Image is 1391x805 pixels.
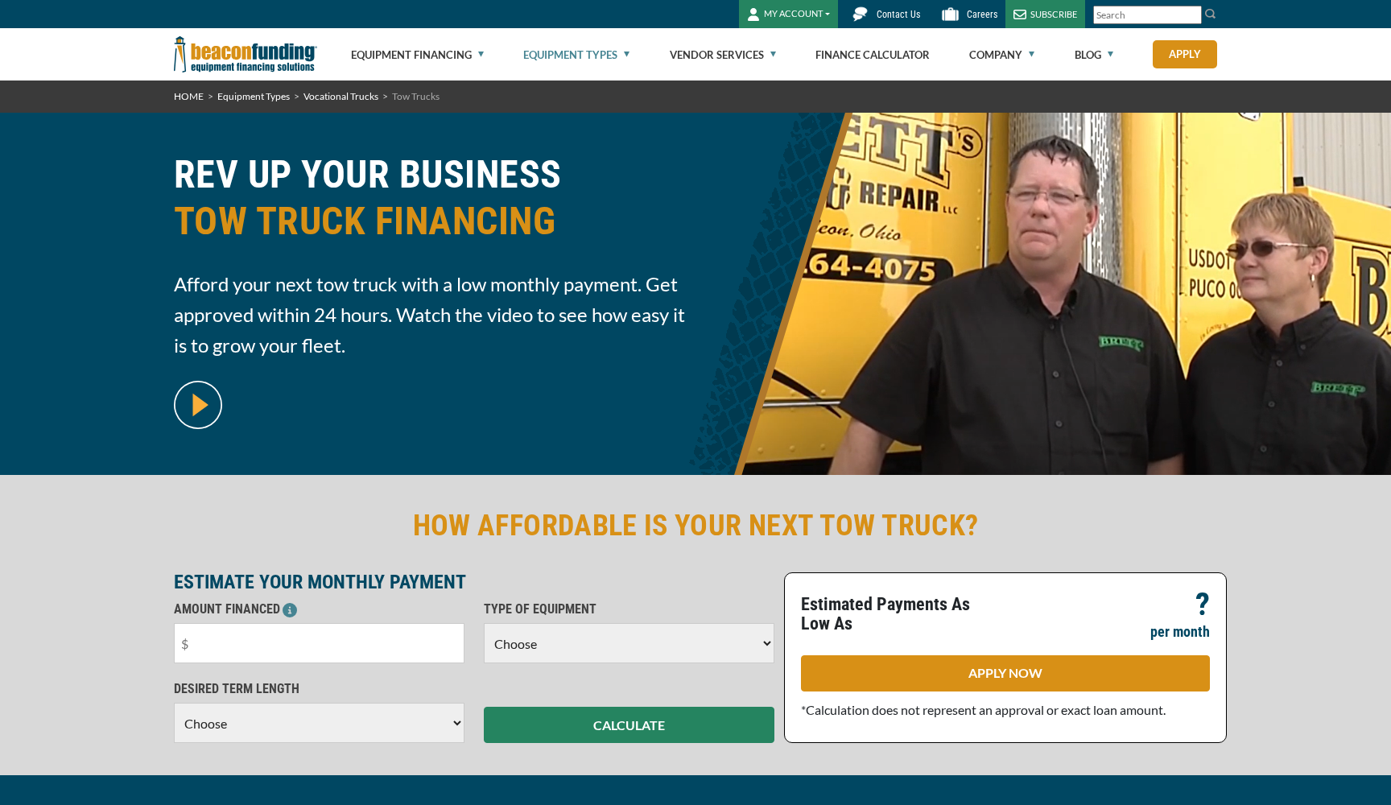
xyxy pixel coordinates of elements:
[801,702,1166,717] span: *Calculation does not represent an approval or exact loan amount.
[174,90,204,102] a: HOME
[174,572,774,592] p: ESTIMATE YOUR MONTHLY PAYMENT
[801,595,996,634] p: Estimated Payments As Low As
[801,655,1210,691] a: APPLY NOW
[523,29,629,80] a: Equipment Types
[969,29,1034,80] a: Company
[1204,7,1217,20] img: Search
[877,9,920,20] span: Contact Us
[484,707,774,743] button: CALCULATE
[815,29,930,80] a: Finance Calculator
[392,90,440,102] span: Tow Trucks
[484,600,774,619] p: TYPE OF EQUIPMENT
[217,90,290,102] a: Equipment Types
[1185,9,1198,22] a: Clear search text
[303,90,378,102] a: Vocational Trucks
[174,151,686,257] h1: REV UP YOUR BUSINESS
[174,623,464,663] input: $
[670,29,776,80] a: Vendor Services
[174,381,222,429] img: video modal pop-up play button
[1150,622,1210,642] p: per month
[1153,40,1217,68] a: Apply
[174,198,686,245] span: TOW TRUCK FINANCING
[1075,29,1113,80] a: Blog
[351,29,484,80] a: Equipment Financing
[174,679,464,699] p: DESIRED TERM LENGTH
[1195,595,1210,614] p: ?
[174,600,464,619] p: AMOUNT FINANCED
[967,9,997,20] span: Careers
[174,269,686,361] span: Afford your next tow truck with a low monthly payment. Get approved within 24 hours. Watch the vi...
[1093,6,1202,24] input: Search
[174,507,1217,544] h2: HOW AFFORDABLE IS YOUR NEXT TOW TRUCK?
[174,28,317,80] img: Beacon Funding Corporation logo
